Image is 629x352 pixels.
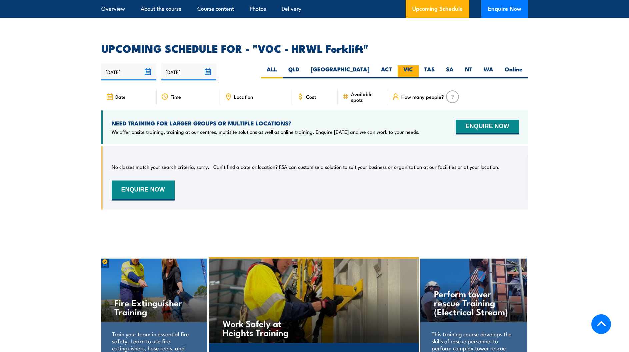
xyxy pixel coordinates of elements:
[401,94,444,99] span: How many people?
[112,163,209,170] p: No classes match your search criteria, sorry.
[101,43,528,53] h2: UPCOMING SCHEDULE FOR - "VOC - HRWL Forklift"
[161,63,216,80] input: To date
[375,65,398,78] label: ACT
[306,94,316,99] span: Cost
[305,65,375,78] label: [GEOGRAPHIC_DATA]
[115,94,126,99] span: Date
[351,91,383,102] span: Available spots
[499,65,528,78] label: Online
[459,65,478,78] label: NT
[223,319,301,337] h4: Work Safely at Heights Training
[398,65,419,78] label: VIC
[419,65,440,78] label: TAS
[101,63,156,80] input: From date
[434,289,513,316] h4: Perform tower rescue Training (Electrical Stream)
[213,163,500,170] p: Can’t find a date or location? FSA can customise a solution to suit your business or organisation...
[478,65,499,78] label: WA
[440,65,459,78] label: SA
[112,181,175,201] button: ENQUIRE NOW
[283,65,305,78] label: QLD
[261,65,283,78] label: ALL
[112,128,420,135] p: We offer onsite training, training at our centres, multisite solutions as well as online training...
[234,94,253,99] span: Location
[112,119,420,127] h4: NEED TRAINING FOR LARGER GROUPS OR MULTIPLE LOCATIONS?
[456,120,519,134] button: ENQUIRE NOW
[171,94,181,99] span: Time
[114,298,193,316] h4: Fire Extinguisher Training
